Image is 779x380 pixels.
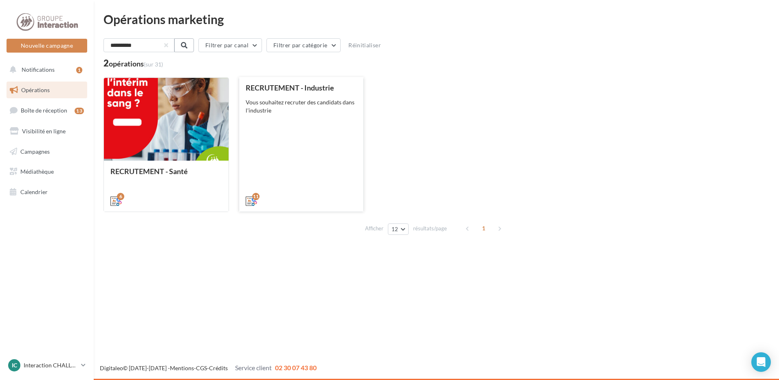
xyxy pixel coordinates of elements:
[5,163,89,180] a: Médiathèque
[20,148,50,155] span: Campagnes
[21,86,50,93] span: Opérations
[76,67,82,73] div: 1
[144,61,163,68] span: (sur 31)
[345,40,384,50] button: Réinitialiser
[275,364,317,371] span: 02 30 07 43 80
[21,107,67,114] span: Boîte de réception
[266,38,341,52] button: Filtrer par catégorie
[5,61,86,78] button: Notifications 1
[100,365,317,371] span: © [DATE]-[DATE] - - -
[209,365,228,371] a: Crédits
[246,98,357,115] div: Vous souhaitez recruter des candidats dans l'industrie
[7,358,87,373] a: IC Interaction CHALLANS
[196,365,207,371] a: CGS
[198,38,262,52] button: Filtrer par canal
[5,143,89,160] a: Campagnes
[365,225,383,232] span: Afficher
[5,102,89,119] a: Boîte de réception13
[252,193,260,200] div: 11
[388,223,409,235] button: 12
[5,183,89,201] a: Calendrier
[24,361,78,369] p: Interaction CHALLANS
[22,128,66,135] span: Visibilité en ligne
[103,13,769,25] div: Opérations marketing
[477,222,490,235] span: 1
[7,39,87,53] button: Nouvelle campagne
[117,193,124,200] div: 6
[170,365,194,371] a: Mentions
[103,59,163,68] div: 2
[235,364,272,371] span: Service client
[12,361,17,369] span: IC
[751,352,771,372] div: Open Intercom Messenger
[20,188,48,195] span: Calendrier
[22,66,55,73] span: Notifications
[246,84,357,92] div: RECRUTEMENT - Industrie
[5,123,89,140] a: Visibilité en ligne
[100,365,123,371] a: Digitaleo
[392,226,398,232] span: 12
[110,167,222,183] div: RECRUTEMENT - Santé
[20,168,54,175] span: Médiathèque
[109,60,163,67] div: opérations
[5,82,89,99] a: Opérations
[75,108,84,114] div: 13
[413,225,447,232] span: résultats/page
